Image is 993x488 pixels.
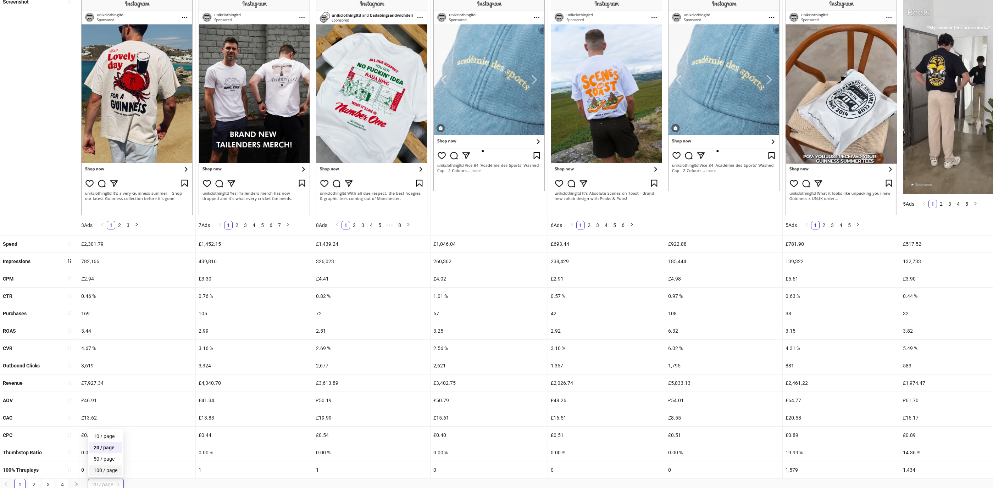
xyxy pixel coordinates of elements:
[342,221,350,229] li: 1
[548,235,665,253] div: £693.44
[67,398,72,403] span: sort-ascending
[199,222,210,228] span: 7 Ads
[783,305,900,322] div: 38
[196,375,313,392] div: £4,340.70
[250,221,258,229] a: 4
[78,444,195,461] div: 0.00 %
[3,398,13,403] b: AOV
[196,357,313,374] div: 3,324
[3,415,12,421] b: CAC
[431,253,548,270] div: 260,362
[359,221,367,229] li: 3
[548,427,665,444] div: £0.51
[783,270,900,287] div: £5.61
[258,221,267,229] li: 5
[903,201,914,207] span: 5 Ads
[3,241,17,247] b: Spend
[946,200,954,208] a: 3
[313,253,430,270] div: 326,023
[783,357,900,374] div: 881
[551,222,562,228] span: 6 Ads
[619,221,627,229] a: 6
[3,345,12,351] b: CVR
[665,409,782,426] div: £8.55
[367,221,375,229] a: 4
[665,444,782,461] div: 0.00 %
[3,432,12,438] b: CPC
[376,221,384,229] a: 5
[196,270,313,287] div: £3.30
[576,221,585,229] li: 1
[665,305,782,322] div: 108
[3,259,30,264] b: Impressions
[570,222,574,227] span: left
[928,200,937,208] li: 1
[216,221,224,229] button: left
[406,222,410,227] span: right
[242,221,249,229] a: 3
[971,200,980,208] li: Next Page
[276,221,283,229] a: 7
[431,322,548,339] div: 3.25
[335,222,339,227] span: left
[196,409,313,426] div: £13.83
[78,270,195,287] div: £2.94
[585,221,593,229] a: 2
[132,221,141,229] li: Next Page
[67,363,72,368] span: sort-ascending
[3,276,13,282] b: CPM
[783,235,900,253] div: £781.90
[313,235,430,253] div: £1,439.24
[548,340,665,357] div: 3.10 %
[431,357,548,374] div: 2,621
[828,221,836,229] a: 3
[665,270,782,287] div: £4.98
[783,375,900,392] div: £2,461.22
[3,450,42,455] b: Thumbstop Ratio
[548,409,665,426] div: £16.51
[67,467,72,472] span: sort-ascending
[134,222,139,227] span: right
[431,270,548,287] div: £4.02
[665,253,782,270] div: 185,444
[431,409,548,426] div: £15.61
[845,221,853,229] a: 5
[78,357,195,374] div: 3,619
[78,235,195,253] div: £2,301.79
[548,375,665,392] div: £2,026.74
[3,380,23,386] b: Revenue
[196,340,313,357] div: 3.16 %
[350,221,358,229] a: 2
[78,340,195,357] div: 4.67 %
[593,221,602,229] li: 3
[89,442,122,453] div: 20 / page
[132,221,141,229] button: right
[333,221,342,229] li: Previous Page
[67,415,72,420] span: sort-ascending
[78,322,195,339] div: 3.44
[216,221,224,229] li: Previous Page
[3,467,39,473] b: 100% Thruplays
[313,409,430,426] div: £19.99
[610,221,619,229] li: 5
[783,340,900,357] div: 4.31 %
[665,288,782,305] div: 0.97 %
[107,221,115,229] li: 1
[805,222,809,227] span: left
[820,221,828,229] a: 2
[963,200,971,208] li: 5
[431,461,548,478] div: 0
[333,221,342,229] button: left
[548,322,665,339] div: 2.92
[89,431,122,442] div: 10 / page
[284,221,292,229] button: right
[627,221,636,229] button: right
[854,221,862,229] button: right
[98,221,107,229] button: left
[94,432,118,440] div: 10 / page
[811,221,820,229] li: 1
[820,221,828,229] li: 2
[74,482,79,486] span: right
